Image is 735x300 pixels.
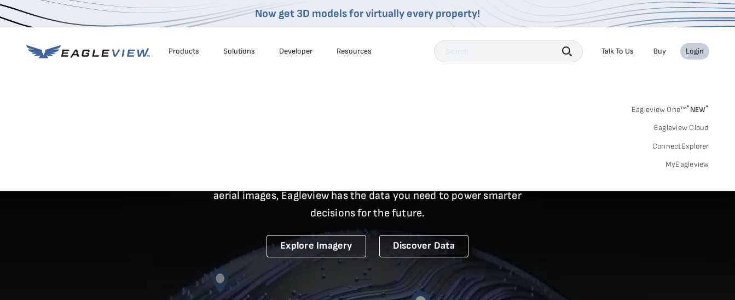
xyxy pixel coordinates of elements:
[267,235,366,257] a: Explore Imagery
[434,40,583,62] input: Search
[654,123,709,133] a: Eagleview Cloud
[686,46,704,56] div: Login
[632,102,709,114] a: Eagleview One™*NEW*
[686,105,709,114] span: NEW
[200,169,535,222] p: A new era starts here. Built on more than 3.5 billion high-resolution aerial images, Eagleview ha...
[379,235,468,257] a: Discover Data
[223,46,255,56] div: Solutions
[665,160,709,169] a: MyEagleview
[337,46,372,56] div: Resources
[652,142,709,151] a: ConnectExplorer
[653,46,666,56] a: Buy
[279,46,312,56] a: Developer
[255,7,480,20] a: Now get 3D models for virtually every property!
[601,46,634,56] div: Talk To Us
[169,46,199,56] div: Products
